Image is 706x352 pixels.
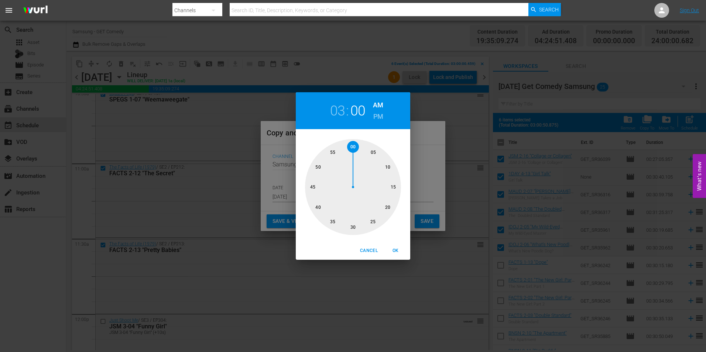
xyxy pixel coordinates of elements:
button: OK [384,245,407,257]
a: Sign Out [680,7,699,13]
button: Open Feedback Widget [693,154,706,198]
button: Cancel [357,245,381,257]
h2: : [346,103,349,119]
button: 03 [330,103,345,119]
span: Search [539,3,559,16]
span: OK [387,247,404,255]
span: Cancel [360,247,378,255]
img: ans4CAIJ8jUAAAAAAAAAAAAAAAAAAAAAAAAgQb4GAAAAAAAAAAAAAAAAAAAAAAAAJMjXAAAAAAAAAAAAAAAAAAAAAAAAgAT5G... [18,2,53,19]
span: menu [4,6,13,15]
button: 00 [350,103,366,119]
button: PM [373,111,383,122]
button: AM [373,99,383,111]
